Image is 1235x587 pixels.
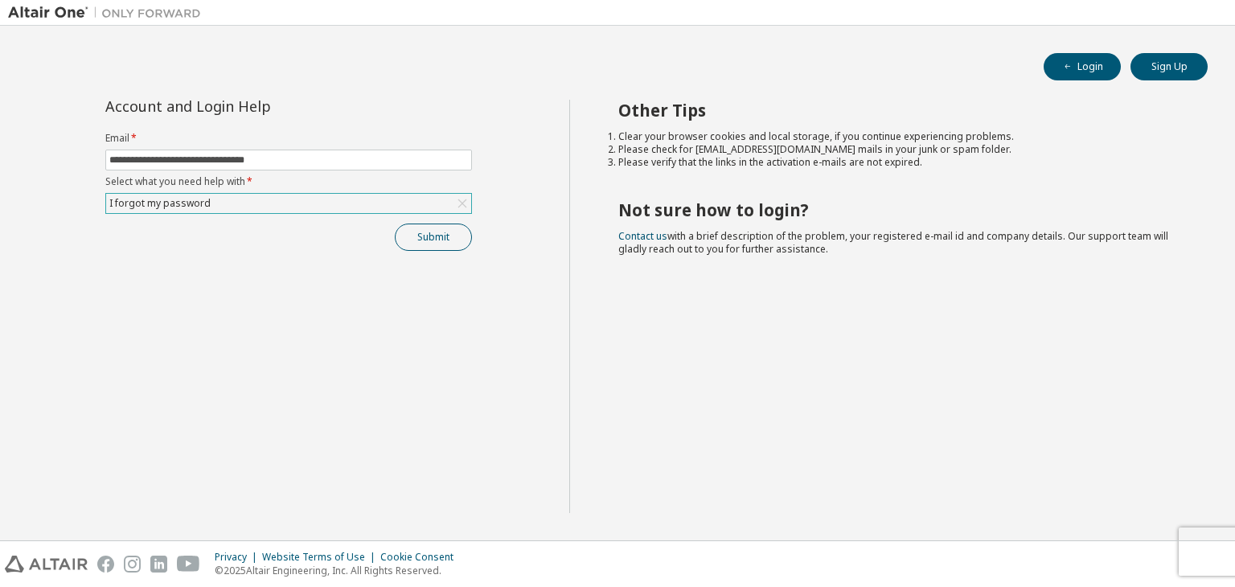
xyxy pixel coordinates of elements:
[618,130,1180,143] li: Clear your browser cookies and local storage, if you continue experiencing problems.
[215,551,262,564] div: Privacy
[380,551,463,564] div: Cookie Consent
[5,556,88,573] img: altair_logo.svg
[1044,53,1121,80] button: Login
[124,556,141,573] img: instagram.svg
[105,175,472,188] label: Select what you need help with
[215,564,463,577] p: © 2025 Altair Engineering, Inc. All Rights Reserved.
[395,224,472,251] button: Submit
[618,143,1180,156] li: Please check for [EMAIL_ADDRESS][DOMAIN_NAME] mails in your junk or spam folder.
[1130,53,1208,80] button: Sign Up
[97,556,114,573] img: facebook.svg
[618,199,1180,220] h2: Not sure how to login?
[618,156,1180,169] li: Please verify that the links in the activation e-mails are not expired.
[150,556,167,573] img: linkedin.svg
[177,556,200,573] img: youtube.svg
[618,229,667,243] a: Contact us
[107,195,213,212] div: I forgot my password
[105,100,399,113] div: Account and Login Help
[106,194,471,213] div: I forgot my password
[8,5,209,21] img: Altair One
[105,132,472,145] label: Email
[618,100,1180,121] h2: Other Tips
[618,229,1168,256] span: with a brief description of the problem, your registered e-mail id and company details. Our suppo...
[262,551,380,564] div: Website Terms of Use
